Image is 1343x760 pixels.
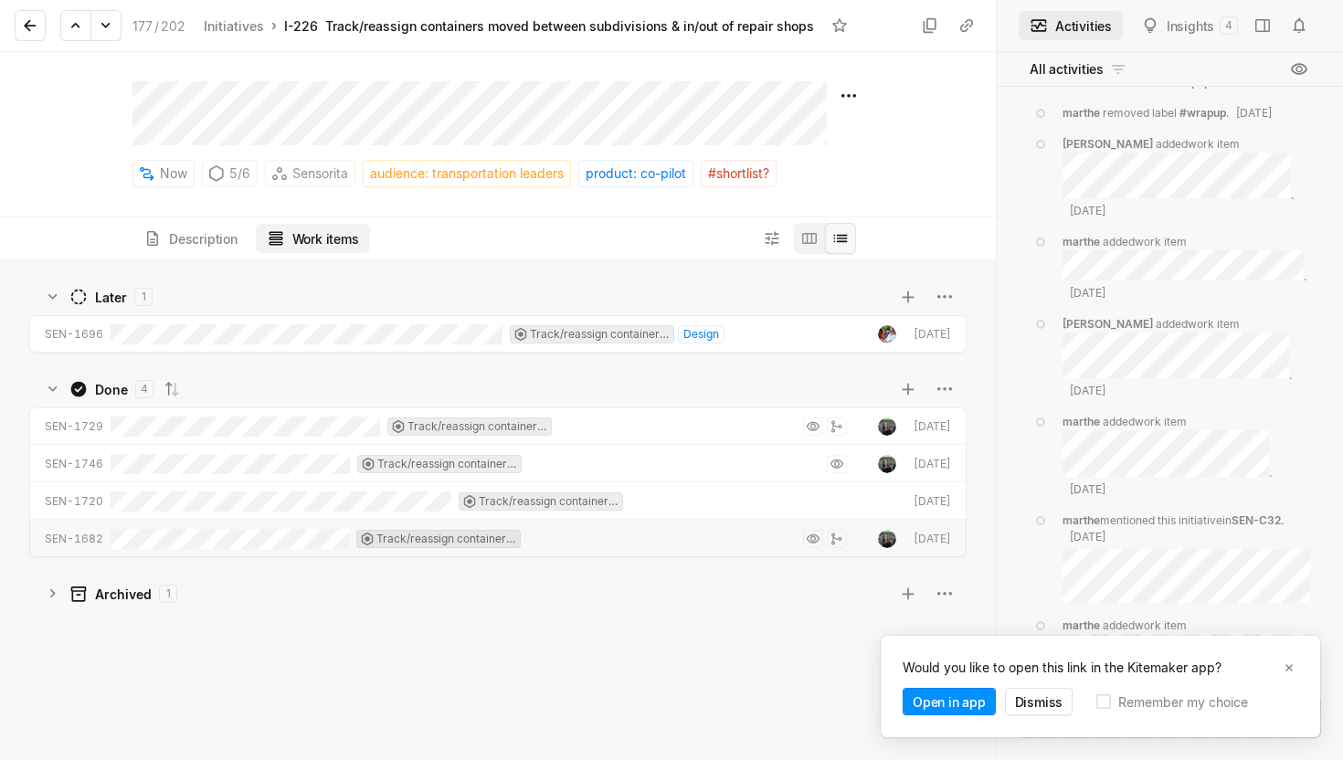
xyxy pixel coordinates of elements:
button: Description [132,224,249,253]
div: › [271,16,277,35]
div: SEN-1720 [45,493,103,510]
span: marthe [1063,618,1100,632]
span: Sensorita [292,161,348,186]
span: marthe [1063,415,1100,428]
div: [DATE] [911,418,951,435]
div: Later [95,288,127,307]
img: IMG_5995.jpeg [878,530,896,548]
span: #shortlist? [708,161,769,186]
a: SEN-1696Track/reassign containers moved between subdivisions & in/out of repair shopsDesign[DATE] [29,315,967,353]
span: Track/reassign containers moved between subdivisions & in/out of repair shops [377,456,516,472]
span: / [154,18,159,34]
div: 5 / 6 [202,160,258,187]
div: board and list toggle [794,223,856,254]
span: marthe [1063,106,1100,120]
span: [DATE] [1070,286,1105,300]
span: [DATE] [1070,530,1105,544]
div: Done [95,380,128,399]
span: audience: transportation leaders [370,161,564,186]
div: Would you like to open this link in the Kitemaker app? [903,658,1276,677]
span: katrine [1063,75,1099,89]
div: [DATE] [911,326,951,343]
span: marthe [1063,513,1100,527]
span: [PERSON_NAME] [1063,317,1153,331]
div: SEN-1746 [45,456,103,472]
button: Change to mode board_view [794,223,825,254]
img: IMG_5995.jpeg [878,455,896,473]
div: 4 [1220,16,1238,35]
a: marthementioned this initiativeinSEN-C32.[DATE] [997,506,1343,610]
button: Insights4 [1130,11,1249,40]
div: added work item . [1063,414,1310,498]
div: added work item . [1063,617,1310,685]
span: Track/reassign containers moved between subdivisions & in/out of repair shops [479,493,618,510]
button: All activities [1019,55,1138,84]
div: [DATE] [911,456,951,472]
span: Now [160,161,187,186]
span: [DATE] [1070,384,1105,397]
span: Track/reassign containers moved between subdivisions & in/out of repair shops [407,418,546,435]
div: SEN-1729 [45,418,103,435]
div: 177 202 [132,16,185,36]
div: removed label . [1063,105,1272,121]
span: Track/reassign containers moved between subdivisions & in/out of repair shops [530,326,669,343]
button: Work items [256,224,370,253]
a: Initiatives [200,14,268,38]
button: Open in app [903,688,996,715]
a: SEN-1720Track/reassign containers moved between subdivisions & in/out of repair shops[DATE] [29,482,967,520]
div: 1 [159,585,177,603]
div: 1 [134,288,153,306]
a: SEN-1729Track/reassign containers moved between subdivisions & in/out of repair shops[DATE] [29,407,967,445]
span: [DATE] [1070,482,1105,496]
img: Screenshot%202025-04-08%20at%2014.02.25.png [878,325,896,343]
div: SEN-1682 [45,531,103,547]
span: All activities [1030,59,1104,79]
span: [DATE] [1070,204,1105,217]
div: added work item . [1063,136,1310,220]
span: product: co-pilot [586,161,686,186]
div: 4 [135,380,153,398]
div: SEN-1696 [45,326,103,343]
div: [DATE] [911,493,951,510]
img: IMG_5995.jpeg [878,417,896,436]
span: #wrapup [1179,106,1226,120]
div: added work item . [1063,316,1310,400]
span: [DATE] [1236,106,1272,120]
a: SEN-C32 [1232,513,1281,527]
div: mentioned this initiative in . [1063,512,1310,603]
span: marthe [1063,235,1100,248]
div: Archived [95,585,152,604]
span: Remember my choice [1118,692,1248,712]
button: Activities [1019,11,1123,40]
button: Change to mode list_view [825,223,856,254]
span: [PERSON_NAME] [1063,137,1153,151]
div: I-226 [284,16,318,36]
a: SEN-1746Track/reassign containers moved between subdivisions & in/out of repair shops[DATE] [29,445,967,482]
div: added work item . [1063,234,1310,301]
span: Design [683,326,719,343]
span: #wrapup [1164,75,1211,89]
button: Dismiss [1005,688,1073,715]
a: SEN-1682Track/reassign containers moved between subdivisions & in/out of repair shops[DATE] [29,520,967,557]
span: Track/reassign containers moved between subdivisions & in/out of repair shops [376,531,515,547]
span: [DATE] [1221,75,1256,89]
div: Track/reassign containers moved between subdivisions & in/out of repair shops [325,16,814,36]
div: [DATE] [911,531,951,547]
